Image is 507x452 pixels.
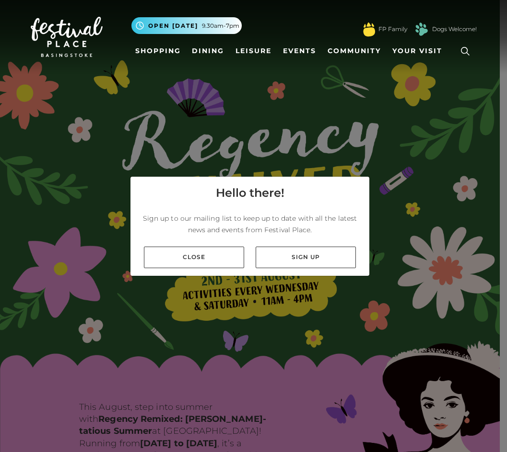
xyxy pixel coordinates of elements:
a: Community [324,42,385,60]
span: Your Visit [392,46,442,56]
p: Sign up to our mailing list to keep up to date with all the latest news and events from Festival ... [138,213,362,236]
img: Festival Place Logo [31,17,103,57]
a: Shopping [131,42,185,60]
a: FP Family [378,25,407,34]
a: Close [144,247,244,268]
span: 9.30am-7pm [202,22,239,30]
a: Events [279,42,320,60]
a: Your Visit [389,42,451,60]
a: Dogs Welcome! [432,25,477,34]
a: Leisure [232,42,275,60]
button: Open [DATE] 9.30am-7pm [131,17,242,34]
h4: Hello there! [216,184,284,202]
a: Dining [188,42,228,60]
a: Sign up [256,247,356,268]
span: Open [DATE] [148,22,198,30]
